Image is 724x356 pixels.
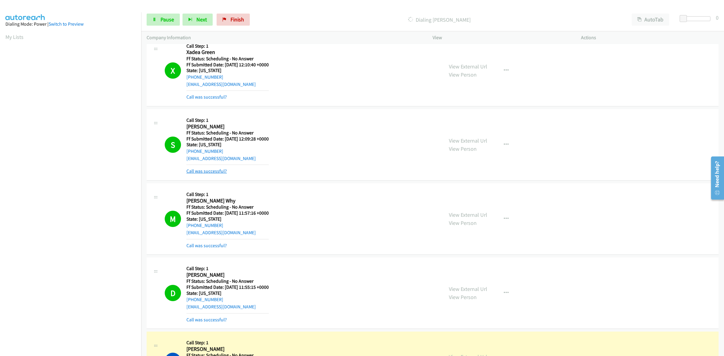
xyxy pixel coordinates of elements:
a: [PHONE_NUMBER] [186,148,223,154]
a: [PHONE_NUMBER] [186,74,223,80]
a: Switch to Preview [49,21,84,27]
p: Actions [581,34,719,41]
h5: Call Step: 1 [186,117,269,123]
h5: Ff Submitted Date: [DATE] 11:55:15 +0000 [186,284,269,290]
h5: Call Step: 1 [186,340,269,346]
h5: State: [US_STATE] [186,142,269,148]
span: Pause [160,16,174,23]
h2: [PERSON_NAME] [186,123,269,130]
a: View Person [449,145,477,152]
a: Finish [217,14,250,26]
div: Dialing Mode: Power | [5,20,136,28]
h5: Ff Submitted Date: [DATE] 11:57:16 +0000 [186,210,269,216]
h5: Call Step: 1 [186,43,269,49]
a: View External Url [449,211,487,218]
button: Next [183,14,213,26]
a: Call was successful? [186,94,227,100]
span: Finish [230,16,244,23]
p: Company Information [147,34,422,41]
h1: S [165,137,181,153]
a: [EMAIL_ADDRESS][DOMAIN_NAME] [186,230,256,235]
a: Pause [147,14,180,26]
a: [EMAIL_ADDRESS][DOMAIN_NAME] [186,304,256,310]
h5: State: [US_STATE] [186,290,269,296]
h5: Ff Status: Scheduling - No Answer [186,278,269,284]
a: View External Url [449,63,487,70]
a: View External Url [449,137,487,144]
h5: Call Step: 1 [186,191,269,197]
h2: [PERSON_NAME] Why [186,197,269,204]
h5: Ff Status: Scheduling - No Answer [186,130,269,136]
span: Next [196,16,207,23]
iframe: Resource Center [707,154,724,202]
h2: Xadea Green [186,49,269,56]
a: View Person [449,294,477,301]
a: Call was successful? [186,243,227,248]
a: My Lists [5,33,24,40]
p: Dialing [PERSON_NAME] [258,16,621,24]
button: AutoTab [632,14,669,26]
a: Call was successful? [186,317,227,323]
p: View [433,34,570,41]
h5: Ff Submitted Date: [DATE] 12:10:40 +0000 [186,62,269,68]
a: [EMAIL_ADDRESS][DOMAIN_NAME] [186,81,256,87]
h1: M [165,211,181,227]
a: View Person [449,71,477,78]
div: Delay between calls (in seconds) [683,16,710,21]
a: View Person [449,219,477,226]
div: 0 [716,14,719,22]
a: [PHONE_NUMBER] [186,222,223,228]
a: View External Url [449,285,487,292]
h1: X [165,62,181,79]
h2: [PERSON_NAME] [186,346,269,353]
h5: State: [US_STATE] [186,68,269,74]
a: Call was successful? [186,168,227,174]
h5: Ff Submitted Date: [DATE] 12:09:28 +0000 [186,136,269,142]
h5: Ff Status: Scheduling - No Answer [186,56,269,62]
h1: D [165,285,181,301]
h5: Call Step: 1 [186,266,269,272]
h5: Ff Status: Scheduling - No Answer [186,204,269,210]
a: [EMAIL_ADDRESS][DOMAIN_NAME] [186,156,256,161]
h5: State: [US_STATE] [186,216,269,222]
iframe: Dialpad [5,46,141,333]
h2: [PERSON_NAME] [186,272,269,279]
a: [PHONE_NUMBER] [186,297,223,302]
